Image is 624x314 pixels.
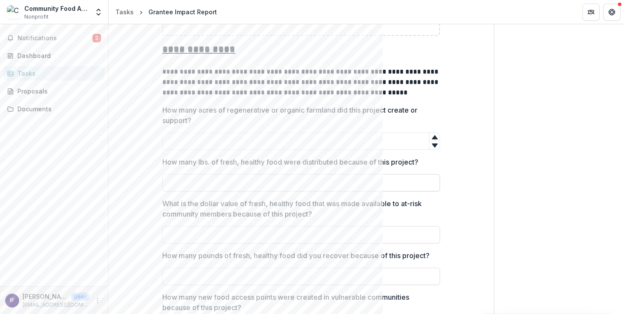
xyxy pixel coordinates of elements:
p: How many new food access points were created in vulnerable communities because of this project? [162,292,435,313]
div: Dashboard [17,51,98,60]
div: Ian Finch [10,298,14,303]
img: Community Food And Agriculture Coalition (DBA Farm Connect Montana) [7,5,21,19]
div: Community Food And Agriculture Coalition (DBA Farm Connect [US_STATE]) [24,4,89,13]
span: Nonprofit [24,13,49,21]
button: Partners [582,3,600,21]
p: [EMAIL_ADDRESS][DOMAIN_NAME] [23,301,89,309]
span: 2 [92,34,101,42]
div: Grantee Impact Report [148,7,217,16]
button: More [92,295,103,306]
a: Tasks [112,6,137,18]
div: Proposals [17,87,98,96]
a: Documents [3,102,105,116]
p: User [71,293,89,301]
a: Proposals [3,84,105,98]
button: Get Help [603,3,621,21]
a: Tasks [3,66,105,81]
p: What is the dollar value of fresh, healthy food that was made available to at-risk community memb... [162,198,435,219]
p: How many acres of regenerative or organic farmland did this project create or support? [162,105,435,126]
a: Dashboard [3,49,105,63]
button: Notifications2 [3,31,105,45]
nav: breadcrumb [112,6,220,18]
p: How many pounds of fresh, healthy food did you recover because of this project? [162,250,430,261]
p: How many lbs. of fresh, healthy food were distributed because of this project? [162,157,418,167]
span: Notifications [17,35,92,42]
div: Tasks [115,7,134,16]
div: Documents [17,104,98,113]
button: Open entity switcher [92,3,105,21]
div: Tasks [17,69,98,78]
p: [PERSON_NAME] [23,292,68,301]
